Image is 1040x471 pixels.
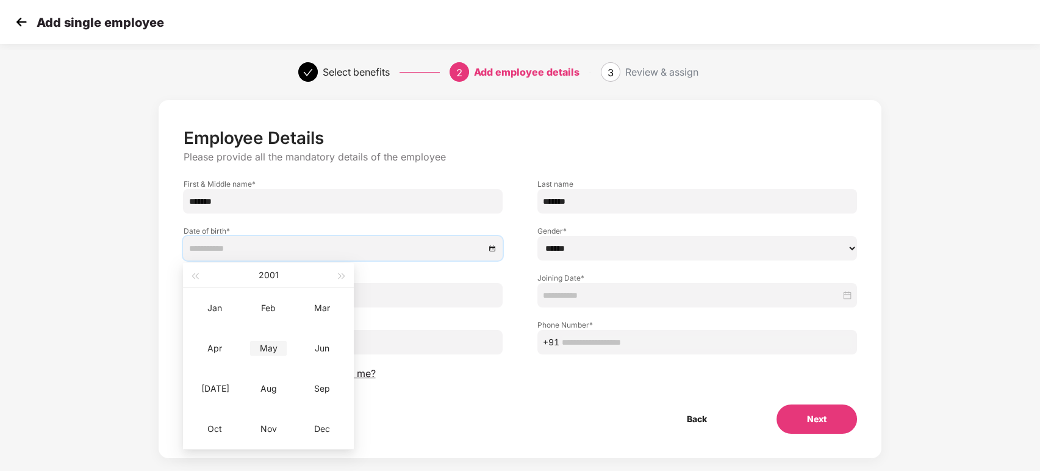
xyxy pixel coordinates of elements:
div: [DATE] [196,381,233,396]
div: Oct [196,422,233,436]
td: 2001-11 [242,409,295,449]
td: 2001-08 [242,369,295,409]
label: Gender [537,226,857,236]
div: Nov [250,422,287,436]
label: Joining Date [537,273,857,283]
td: 2001-10 [188,409,242,449]
div: Jun [304,341,340,356]
button: Back [656,404,737,434]
td: 2001-07 [188,369,242,409]
td: 2001-04 [188,328,242,369]
td: 2001-09 [295,369,349,409]
div: Jan [196,301,233,315]
div: Feb [250,301,287,315]
span: check [303,68,313,77]
label: Phone Number [537,320,857,330]
span: 3 [608,67,614,79]
td: 2001-02 [242,288,295,328]
span: +91 [543,336,559,349]
div: Add employee details [474,62,579,82]
div: Sep [304,381,340,396]
span: 2 [456,67,462,79]
td: 2001-12 [295,409,349,449]
p: Employee Details [183,128,856,148]
label: Date of birth [183,226,503,236]
div: Dec [304,422,340,436]
img: svg+xml;base64,PHN2ZyB4bWxucz0iaHR0cDovL3d3dy53My5vcmcvMjAwMC9zdmciIHdpZHRoPSIzMCIgaGVpZ2h0PSIzMC... [12,13,30,31]
div: Aug [250,381,287,396]
td: 2001-01 [188,288,242,328]
button: Next [776,404,857,434]
p: Add single employee [37,15,164,30]
div: Apr [196,341,233,356]
p: Please provide all the mandatory details of the employee [183,151,856,164]
td: 2001-03 [295,288,349,328]
div: May [250,341,287,356]
label: Last name [537,179,857,189]
td: 2001-05 [242,328,295,369]
div: Review & assign [625,62,698,82]
button: 2001 [259,263,279,287]
div: Mar [304,301,340,315]
td: 2001-06 [295,328,349,369]
div: Select benefits [323,62,390,82]
label: First & Middle name [183,179,503,189]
